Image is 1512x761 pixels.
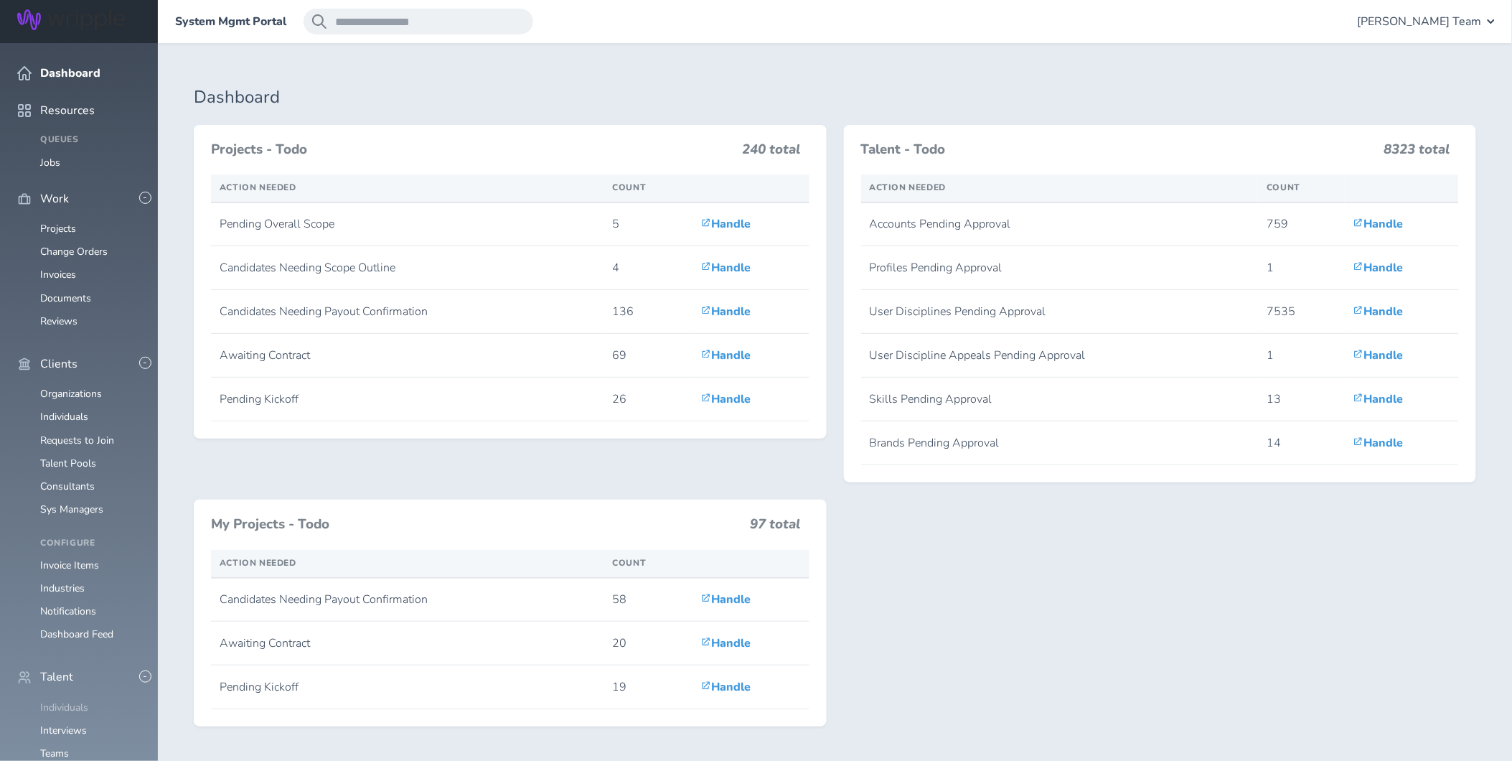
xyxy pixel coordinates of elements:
a: Handle [701,592,751,607]
td: 13 [1258,378,1345,421]
a: Dashboard Feed [40,627,113,641]
a: System Mgmt Portal [175,15,286,28]
a: Handle [701,635,751,651]
td: 19 [604,666,693,709]
h3: Talent - Todo [861,142,1376,158]
td: Pending Kickoff [211,666,604,709]
a: Handle [701,391,751,407]
a: Documents [40,291,91,305]
a: Individuals [40,410,88,424]
h3: My Projects - Todo [211,517,742,533]
span: Count [613,182,647,193]
td: Candidates Needing Payout Confirmation [211,578,604,622]
span: Count [1267,182,1300,193]
td: 4 [604,246,693,290]
a: Reviews [40,314,78,328]
a: Projects [40,222,76,235]
td: User Disciplines Pending Approval [861,290,1259,334]
a: Handle [1353,216,1403,232]
td: 1 [1258,334,1345,378]
td: 58 [604,578,693,622]
a: Invoices [40,268,76,281]
a: Handle [701,679,751,695]
button: - [139,671,151,683]
a: Teams [40,747,69,760]
a: Handle [1353,260,1403,276]
td: 136 [604,290,693,334]
td: 26 [604,378,693,421]
a: Industries [40,582,85,595]
td: 14 [1258,421,1345,465]
span: Action Needed [220,182,296,193]
a: Interviews [40,724,87,737]
td: 1 [1258,246,1345,290]
a: Sys Managers [40,503,103,516]
td: Pending Kickoff [211,378,604,421]
span: Action Needed [220,557,296,569]
span: [PERSON_NAME] Team [1358,15,1482,28]
td: Profiles Pending Approval [861,246,1259,290]
a: Organizations [40,387,102,401]
h3: 8323 total [1384,142,1450,164]
h4: Queues [40,135,141,145]
a: Talent Pools [40,457,96,470]
button: [PERSON_NAME] Team [1358,9,1495,34]
a: Notifications [40,604,96,618]
img: Wripple [17,9,125,30]
td: 7535 [1258,290,1345,334]
span: Resources [40,104,95,117]
td: 69 [604,334,693,378]
button: - [139,357,151,369]
h3: 97 total [751,517,801,538]
td: 5 [604,202,693,246]
span: Talent [40,671,73,683]
h1: Dashboard [194,88,1476,108]
a: Change Orders [40,245,108,258]
td: Pending Overall Scope [211,202,604,246]
a: Requests to Join [40,434,114,447]
td: User Discipline Appeals Pending Approval [861,334,1259,378]
td: Candidates Needing Payout Confirmation [211,290,604,334]
td: Awaiting Contract [211,622,604,666]
td: Candidates Needing Scope Outline [211,246,604,290]
a: Handle [701,304,751,319]
a: Invoice Items [40,559,99,572]
td: Skills Pending Approval [861,378,1259,421]
a: Consultants [40,480,95,493]
a: Handle [701,347,751,363]
a: Handle [1353,304,1403,319]
td: 759 [1258,202,1345,246]
span: Count [613,557,647,569]
span: Clients [40,358,78,370]
span: Dashboard [40,67,100,80]
span: Action Needed [870,182,947,193]
a: Handle [1353,391,1403,407]
a: Handle [701,260,751,276]
span: Work [40,192,69,205]
h3: 240 total [743,142,801,164]
a: Handle [1353,347,1403,363]
a: Handle [701,216,751,232]
a: Handle [1353,435,1403,451]
h3: Projects - Todo [211,142,734,158]
h4: Configure [40,538,141,548]
td: Awaiting Contract [211,334,604,378]
td: Accounts Pending Approval [861,202,1259,246]
a: Jobs [40,156,60,169]
a: Individuals [40,701,88,714]
td: 20 [604,622,693,666]
button: - [139,192,151,204]
td: Brands Pending Approval [861,421,1259,465]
